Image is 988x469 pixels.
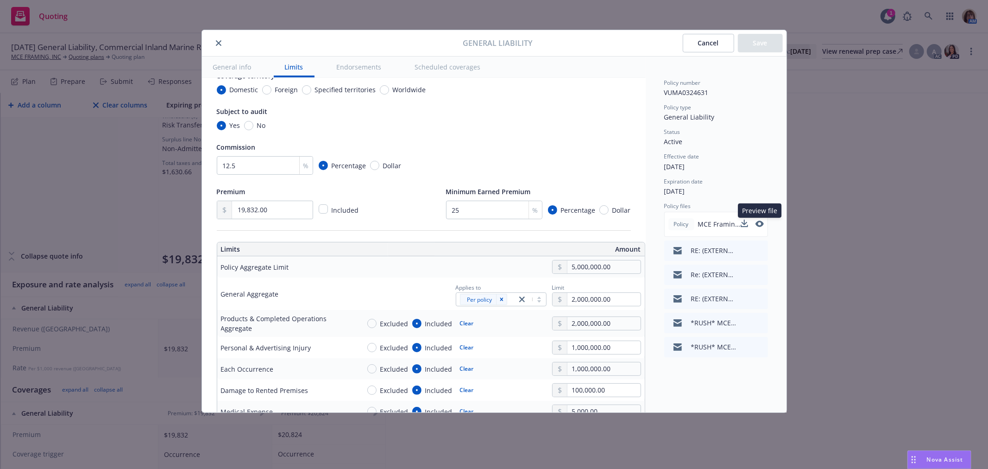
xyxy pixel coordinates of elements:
input: Excluded [367,407,377,416]
input: 0.00 [567,405,640,418]
input: Dollar [599,205,609,215]
div: Drag to move [908,451,919,469]
button: download file [741,293,749,304]
th: Amount [435,242,644,256]
input: Specified territories [302,85,311,95]
span: VUMA0324631 [664,88,709,97]
span: Dollar [612,205,631,215]
span: Excluded [380,386,409,395]
span: Specified territories [315,85,376,95]
input: Domestic [217,85,226,95]
div: *RUSH* MCE Framing Inc - General Liability #VUMA0324631: Policy [691,342,737,352]
button: preview file [756,342,764,353]
span: Applies to [456,284,481,292]
div: Personal & Advertising Injury [221,343,311,353]
button: Limits [274,57,315,77]
input: Percentage [548,205,557,215]
span: Limit [552,284,565,292]
span: % [303,161,309,171]
span: Effective date [664,152,699,160]
button: Clear [454,384,479,397]
span: Commission [217,143,256,152]
div: RE: (EXTERNAL) - *RUSH* MCE Framing Inc - General Liability #VUMA0324631: Policy [691,246,737,255]
button: preview file [756,317,764,329]
input: Excluded [367,364,377,374]
th: Limits [217,242,388,256]
button: preview file [756,245,764,256]
div: *RUSH* MCE Framing Inc - General Liability #VUMA0324631: Policy [691,318,737,328]
button: preview file [755,221,764,227]
span: Per policy [464,295,492,304]
button: Cancel [683,34,734,52]
span: Included [425,407,453,417]
div: Damage to Rented Premises [221,386,308,395]
input: 0.00 [567,341,640,354]
span: Included [425,386,453,395]
span: General Liability [463,38,533,49]
a: close [516,294,528,305]
span: [DATE] [664,187,685,196]
span: Percentage [561,205,596,215]
button: download file [741,269,749,280]
input: 0.00 [232,201,312,219]
button: Scheduled coverages [404,57,492,77]
span: Percentage [332,161,366,171]
span: Status [664,128,680,136]
div: RE: (EXTERNAL) - *RUSH* MCE Framing Inc - General Liability #VUMA0324631: Policy [691,294,737,304]
button: Clear [454,317,479,330]
input: Foreign [262,85,271,95]
span: No [257,120,266,130]
span: Included [425,364,453,374]
input: Excluded [367,319,377,328]
span: Excluded [380,407,409,417]
input: 0.00 [567,317,640,330]
span: General Liability [664,113,715,121]
span: Worldwide [393,85,426,95]
span: % [533,205,538,215]
input: Included [412,364,422,374]
span: Domestic [230,85,258,95]
button: preview file [755,219,764,230]
div: Preview file [738,203,781,218]
span: Minimum Earned Premium [446,187,531,196]
button: General info [202,57,263,77]
span: Excluded [380,319,409,329]
button: Nova Assist [907,450,971,469]
span: Dollar [383,161,402,171]
div: Products & Completed Operations Aggregate [221,314,352,333]
span: Included [425,319,453,329]
button: preview file [756,269,764,280]
button: Clear [454,405,479,418]
span: Policy number [664,79,701,87]
span: Yes [230,120,240,130]
input: 0.00 [567,384,640,397]
input: Worldwide [380,85,389,95]
input: Included [412,386,422,395]
div: General Aggregate [221,289,279,299]
button: download file [741,317,749,329]
input: Included [412,343,422,352]
span: MCE Framing, Inc._General Liability #VUMA0324631_Policy [DATE].pdf [698,219,741,229]
button: download file [741,219,748,230]
div: Policy Aggregate Limit [221,262,289,272]
button: Clear [454,341,479,354]
input: 0.00 [567,293,640,306]
span: Policy files [664,202,691,210]
span: Nova Assist [927,456,963,463]
span: Foreign [275,85,298,95]
div: Medical Expense [221,407,273,417]
div: Each Occurrence [221,364,274,374]
input: Excluded [367,343,377,352]
span: Included [425,343,453,353]
input: Percentage [319,161,328,170]
span: Premium [217,187,245,196]
button: close [213,38,224,49]
input: 0.00 [567,260,640,273]
input: No [244,121,253,130]
span: Included [332,206,359,215]
span: [DATE] [664,162,685,171]
span: Active [664,137,683,146]
span: Policy type [664,103,692,111]
span: Excluded [380,364,409,374]
input: 0.00 [567,362,640,375]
